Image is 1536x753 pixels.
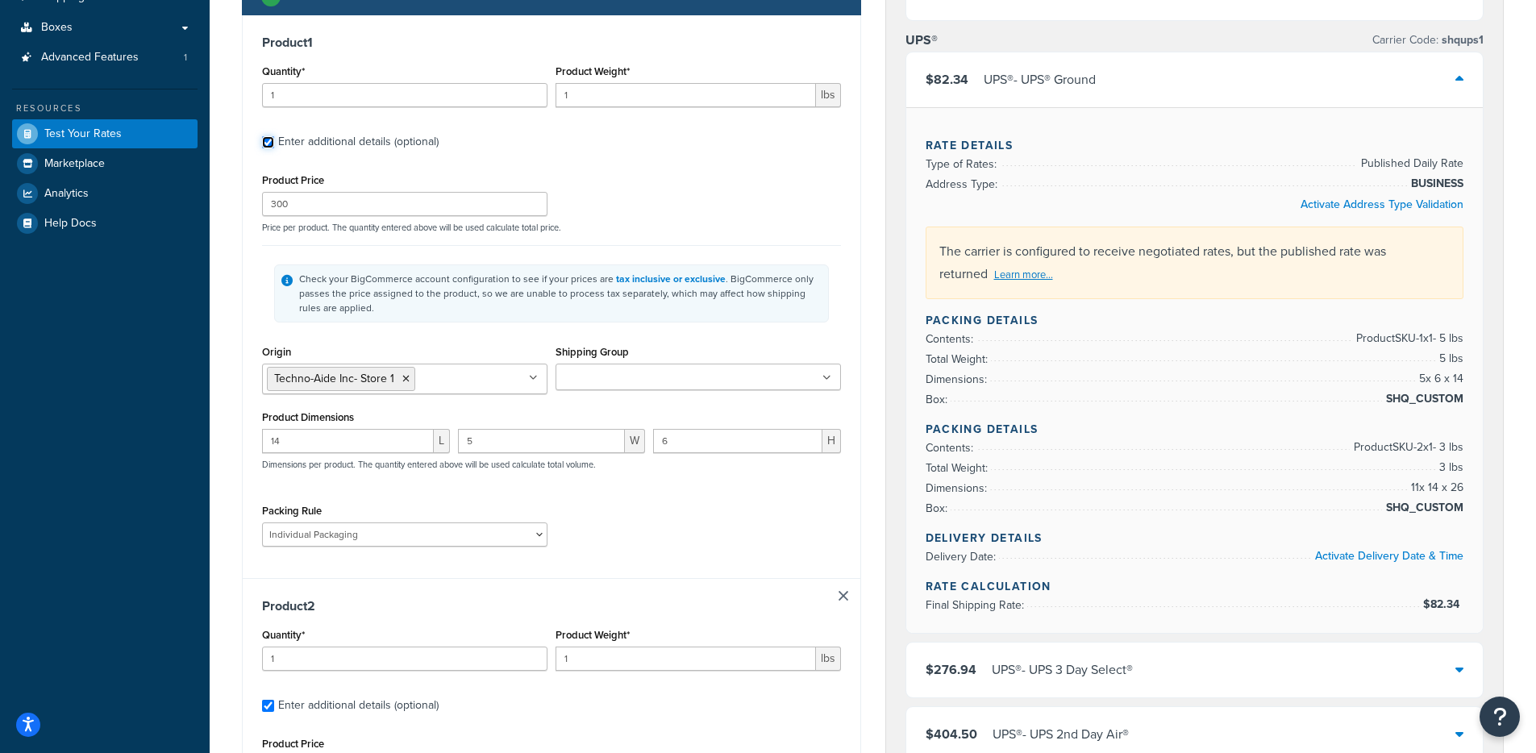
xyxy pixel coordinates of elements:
span: W [625,429,645,453]
span: Product SKU-2 x 1 - 3 lbs [1350,439,1463,458]
a: tax inclusive or exclusive [616,272,726,286]
h3: UPS® [905,33,938,49]
input: 0.00 [556,83,816,107]
div: Enter additional details (optional) [278,694,439,717]
input: 0 [262,647,547,671]
a: Help Docs [12,209,198,238]
p: Carrier Code: [1372,30,1484,52]
span: Test Your Rates [44,127,122,141]
span: $404.50 [926,726,977,744]
h4: Packing Details [926,422,1464,439]
a: Activate Address Type Validation [1301,197,1463,214]
span: Final Shipping Rate: [926,597,1028,614]
h4: Packing Details [926,313,1464,330]
a: Boxes [12,13,198,43]
span: SHQ_CUSTOM [1382,499,1463,518]
span: 5 x 6 x 14 [1415,370,1463,389]
span: lbs [816,647,841,671]
span: lbs [816,83,841,107]
li: Advanced Features [12,43,198,73]
span: Published Daily Rate [1357,155,1463,174]
span: Boxes [41,21,73,35]
div: UPS® - UPS 2nd Day Air® [993,724,1129,747]
label: Product Weight* [556,629,630,641]
h4: Delivery Details [926,530,1464,547]
span: L [434,429,450,453]
h3: Product 1 [262,35,841,51]
span: Contents: [926,440,977,457]
a: Learn more... [994,268,1053,283]
input: 0 [262,83,547,107]
span: Address Type: [926,177,1001,193]
span: Total Weight: [926,352,992,368]
span: Product SKU-1 x 1 - 5 lbs [1352,330,1463,349]
label: Packing Rule [262,505,322,517]
span: $82.34 [1423,597,1463,614]
label: Quantity* [262,629,305,641]
label: Product Dimensions [262,411,354,423]
span: H [822,429,841,453]
div: The carrier is configured to receive negotiated rates, but the published rate was returned [926,227,1464,300]
span: Techno-Aide Inc- Store 1 [274,370,394,387]
input: 0.00 [556,647,816,671]
h4: Rate Calculation [926,579,1464,596]
a: Test Your Rates [12,119,198,148]
div: Check your BigCommerce account configuration to see if your prices are . BigCommerce only passes ... [299,272,822,315]
span: Box: [926,392,951,409]
div: Enter additional details (optional) [278,131,439,153]
p: Price per product. The quantity entered above will be used calculate total price. [258,222,845,233]
span: Analytics [44,187,89,201]
input: Enter additional details (optional) [262,136,274,148]
span: 3 lbs [1435,459,1463,478]
span: $276.94 [926,661,976,680]
label: Product Weight* [556,65,630,77]
span: Contents: [926,331,977,348]
span: 11 x 14 x 26 [1407,479,1463,498]
label: Product Price [262,174,324,186]
span: Advanced Features [41,51,139,64]
span: $82.34 [926,71,968,89]
h3: Product 2 [262,598,841,614]
input: Enter additional details (optional) [262,700,274,712]
h4: Rate Details [926,138,1464,155]
span: Dimensions: [926,481,991,497]
span: Total Weight: [926,460,992,477]
a: Marketplace [12,149,198,178]
span: SHQ_CUSTOM [1382,390,1463,410]
span: Delivery Date: [926,549,1000,566]
span: Dimensions: [926,372,991,389]
p: Dimensions per product. The quantity entered above will be used calculate total volume. [258,459,596,470]
label: Quantity* [262,65,305,77]
a: Analytics [12,179,198,208]
label: Product Price [262,738,324,750]
span: BUSINESS [1407,175,1463,194]
button: Open Resource Center [1480,697,1520,737]
span: Help Docs [44,217,97,231]
a: Advanced Features1 [12,43,198,73]
a: Activate Delivery Date & Time [1315,548,1463,565]
span: 5 lbs [1435,350,1463,369]
a: Remove Item [839,591,848,601]
div: UPS® - UPS® Ground [984,69,1096,92]
span: Marketplace [44,157,105,171]
span: Box: [926,501,951,518]
div: UPS® - UPS 3 Day Select® [992,659,1133,682]
div: Resources [12,102,198,115]
label: Origin [262,346,291,358]
label: Shipping Group [556,346,629,358]
span: 1 [184,51,187,64]
span: Type of Rates: [926,156,1001,173]
span: shqups1 [1438,32,1484,49]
